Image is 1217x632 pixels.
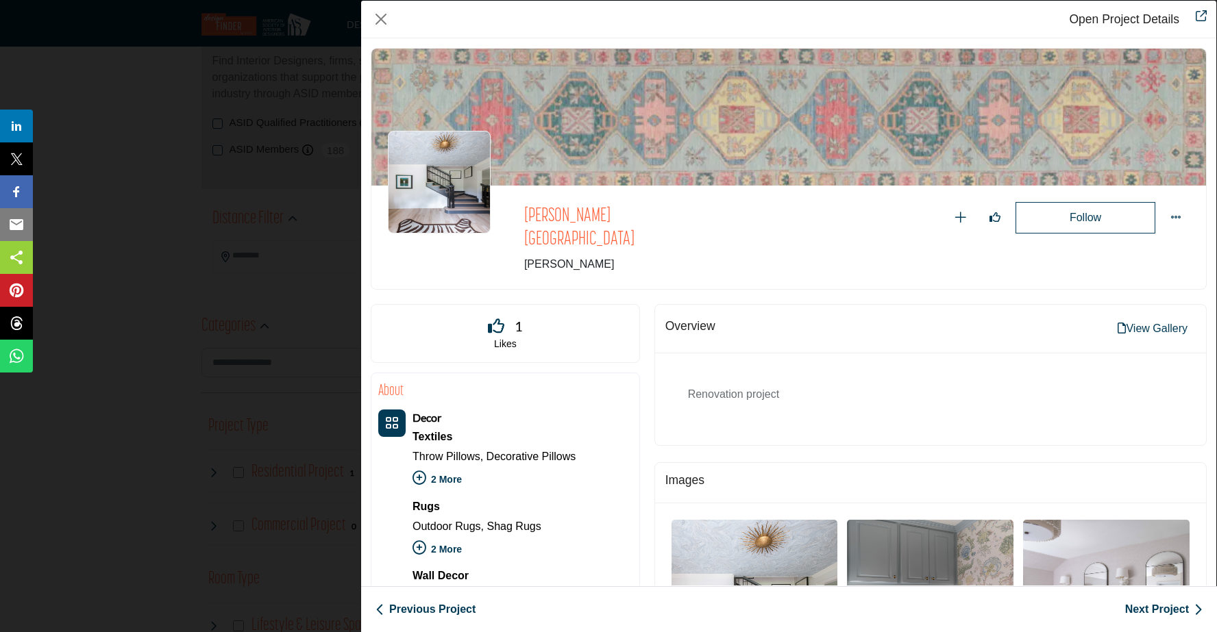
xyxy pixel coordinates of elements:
[413,411,441,424] b: Decor
[413,536,576,566] p: 2 More
[487,520,541,532] a: Shag Rugs
[388,131,491,233] img: overton-park logo
[524,205,717,251] h2: Overton Park
[524,256,717,273] span: [PERSON_NAME]
[688,386,1173,403] p: Renovation project
[413,466,576,496] p: 2 More
[413,427,576,447] div: Pillows, throws, upholstery and drapery for softness, color and comfort.
[413,496,576,517] a: Rugs
[1162,204,1190,231] button: More Options
[413,566,576,586] a: Wall Decor
[1109,315,1196,342] button: View Gallery
[413,496,576,517] div: Handcrafted wool, cotton, jute, silk and synthetic rugs in all sizes.
[1125,601,1203,618] a: Next Project
[378,409,406,437] button: Browse Categories
[413,412,441,424] a: Decor
[371,9,391,29] button: Close
[1016,202,1155,233] button: Follow
[413,566,576,586] div: Art, mirrors, wall sculptures and tapestries to embellish blank walls.
[981,204,1009,231] button: Like
[413,427,576,447] a: Textiles
[665,473,704,488] h5: Images
[389,338,622,351] p: Likes
[376,601,476,618] a: Previous Project
[413,520,484,532] a: Outdoor Rugs,
[665,319,715,333] h5: Overview
[487,451,576,462] a: Decorative Pillows
[1070,12,1180,26] a: Open Project Details
[378,380,632,403] h2: About
[413,451,483,462] a: Throw Pillows,
[515,316,523,336] span: 1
